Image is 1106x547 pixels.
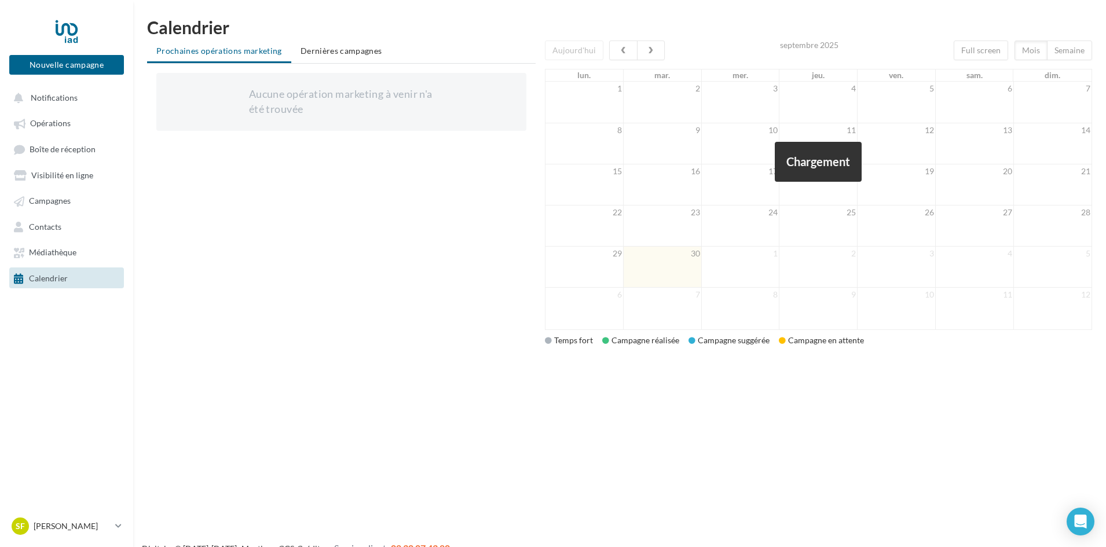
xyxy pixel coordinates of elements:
div: Open Intercom Messenger [1067,508,1094,535]
a: Calendrier [7,267,126,288]
a: SF [PERSON_NAME] [9,515,124,537]
button: Nouvelle campagne [9,55,124,75]
span: Boîte de réception [30,144,96,154]
button: Notifications [7,87,122,108]
div: Campagne en attente [779,335,864,346]
span: Notifications [31,93,78,102]
a: Opérations [7,112,126,133]
div: ' [545,41,1092,330]
span: SF [16,520,25,532]
span: Campagnes [29,196,71,206]
span: Dernières campagnes [301,46,382,56]
a: Visibilité en ligne [7,164,126,185]
div: Campagne suggérée [688,335,770,346]
div: Campagne réalisée [602,335,679,346]
div: Temps fort [545,335,593,346]
span: Prochaines opérations marketing [156,46,282,56]
span: Calendrier [29,273,68,283]
a: Médiathèque [7,241,126,262]
span: Opérations [30,119,71,129]
span: Contacts [29,222,61,232]
span: Visibilité en ligne [31,170,93,180]
p: [PERSON_NAME] [34,520,111,532]
a: Contacts [7,216,126,237]
a: Boîte de réception [7,138,126,160]
a: Campagnes [7,190,126,211]
h1: Calendrier [147,19,1092,36]
span: Médiathèque [29,248,76,258]
div: Aucune opération marketing à venir n'a été trouvée [249,87,434,116]
div: Chargement [775,142,862,182]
